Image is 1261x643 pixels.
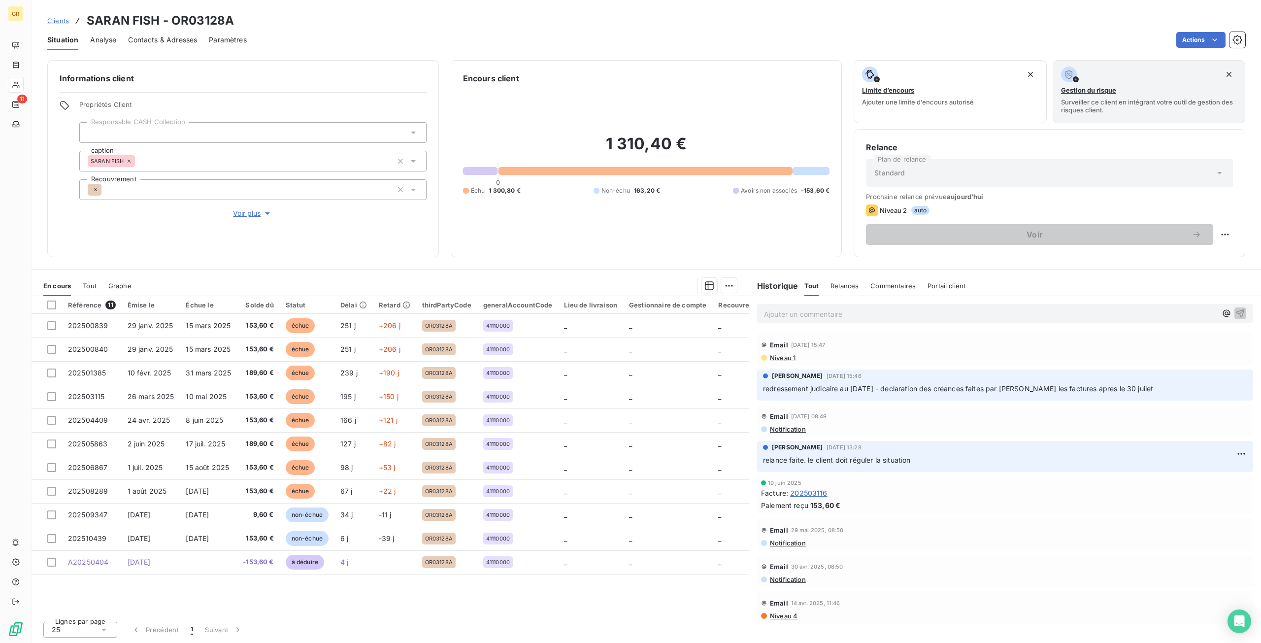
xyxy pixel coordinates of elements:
[286,437,315,451] span: échue
[68,345,108,353] span: 202500840
[483,301,553,309] div: generalAccountCode
[629,534,632,542] span: _
[769,575,806,583] span: Notification
[804,282,819,290] span: Tout
[629,416,632,424] span: _
[791,600,840,606] span: 14 avr. 2025, 11:46
[769,425,806,433] span: Notification
[340,463,353,472] span: 98 j
[629,463,632,472] span: _
[128,487,167,495] span: 1 août 2025
[718,301,766,309] div: Recouvrement
[60,72,427,84] h6: Informations client
[425,346,453,352] span: OR03128A
[135,157,143,166] input: Ajouter une valeur
[749,280,798,292] h6: Historique
[790,488,827,498] span: 202503116
[47,17,69,25] span: Clients
[286,555,324,570] span: à déduire
[128,534,151,542] span: [DATE]
[209,35,247,45] span: Paramètres
[801,186,830,195] span: -153,60 €
[769,539,806,547] span: Notification
[286,301,329,309] div: Statut
[379,369,399,377] span: +190 j
[128,416,170,424] span: 24 avr. 2025
[911,206,930,215] span: auto
[770,599,788,607] span: Email
[243,534,273,543] span: 153,60 €
[718,558,721,566] span: _
[486,394,510,400] span: 41110000
[286,413,315,428] span: échue
[340,345,356,353] span: 251 j
[629,510,632,519] span: _
[47,35,78,45] span: Situation
[629,321,632,330] span: _
[186,321,231,330] span: 15 mars 2025
[718,392,721,401] span: _
[810,500,840,510] span: 153,60 €
[243,344,273,354] span: 153,60 €
[601,186,630,195] span: Non-échu
[340,301,367,309] div: Délai
[186,440,225,448] span: 17 juil. 2025
[761,488,788,498] span: Facture :
[486,417,510,423] span: 41110000
[17,95,27,103] span: 11
[43,282,71,290] span: En cours
[564,440,567,448] span: _
[340,369,358,377] span: 239 j
[128,440,165,448] span: 2 juin 2025
[486,488,510,494] span: 41110000
[108,282,132,290] span: Graphe
[286,531,329,546] span: non-échue
[763,384,1153,393] span: redressement judicaire au [DATE] - declaration des créances faites par [PERSON_NAME] les factures...
[233,208,272,218] span: Voir plus
[564,510,567,519] span: _
[8,621,24,637] img: Logo LeanPay
[770,563,788,571] span: Email
[8,6,24,22] div: GR
[629,345,632,353] span: _
[128,369,171,377] span: 10 févr. 2025
[186,345,231,353] span: 15 mars 2025
[862,98,974,106] span: Ajouter une limite d’encours autorisé
[128,558,151,566] span: [DATE]
[286,366,315,380] span: échue
[425,512,453,518] span: OR03128A
[463,134,830,164] h2: 1 310,40 €
[874,168,905,178] span: Standard
[564,301,617,309] div: Lieu de livraison
[486,536,510,541] span: 41110000
[422,301,471,309] div: thirdPartyCode
[564,369,567,377] span: _
[243,510,273,520] span: 9,60 €
[379,416,398,424] span: +121 j
[286,508,329,522] span: non-échue
[379,510,392,519] span: -11 j
[425,465,453,471] span: OR03128A
[68,416,108,424] span: 202504409
[718,487,721,495] span: _
[471,186,485,195] span: Échu
[629,440,632,448] span: _
[425,370,453,376] span: OR03128A
[243,321,273,331] span: 153,60 €
[425,441,453,447] span: OR03128A
[866,141,1233,153] h6: Relance
[68,487,108,495] span: 202508289
[128,510,151,519] span: [DATE]
[101,185,109,194] input: Ajouter une valeur
[769,612,797,620] span: Niveau 4
[1228,609,1251,633] div: Open Intercom Messenger
[791,342,826,348] span: [DATE] 15:47
[718,345,721,353] span: _
[425,536,453,541] span: OR03128A
[340,487,353,495] span: 67 j
[1061,98,1237,114] span: Surveiller ce client en intégrant votre outil de gestion des risques client.
[379,345,400,353] span: +206 j
[128,392,174,401] span: 26 mars 2025
[772,372,823,380] span: [PERSON_NAME]
[243,439,273,449] span: 189,60 €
